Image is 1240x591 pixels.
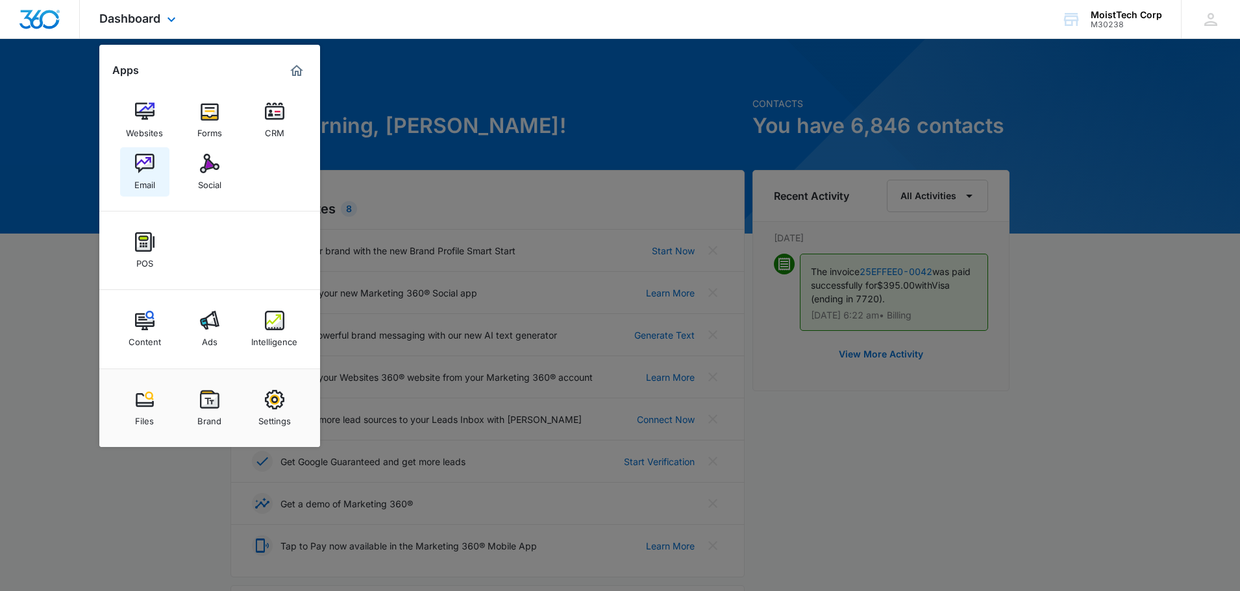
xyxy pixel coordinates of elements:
a: Marketing 360® Dashboard [286,60,307,81]
div: Content [129,330,161,347]
div: Email [134,173,155,190]
div: Files [135,409,154,426]
a: CRM [250,95,299,145]
div: account name [1091,10,1162,20]
div: Settings [258,409,291,426]
div: CRM [265,121,284,138]
a: Files [120,383,169,433]
div: account id [1091,20,1162,29]
a: Intelligence [250,304,299,354]
div: Social [198,173,221,190]
a: Content [120,304,169,354]
div: Websites [126,121,163,138]
a: POS [120,226,169,275]
a: Websites [120,95,169,145]
div: Forms [197,121,222,138]
a: Social [185,147,234,197]
h2: Apps [112,64,139,77]
a: Ads [185,304,234,354]
a: Forms [185,95,234,145]
div: POS [136,252,153,269]
span: Dashboard [99,12,160,25]
a: Brand [185,383,234,433]
div: Ads [202,330,217,347]
div: Intelligence [251,330,297,347]
a: Settings [250,383,299,433]
div: Brand [197,409,221,426]
a: Email [120,147,169,197]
